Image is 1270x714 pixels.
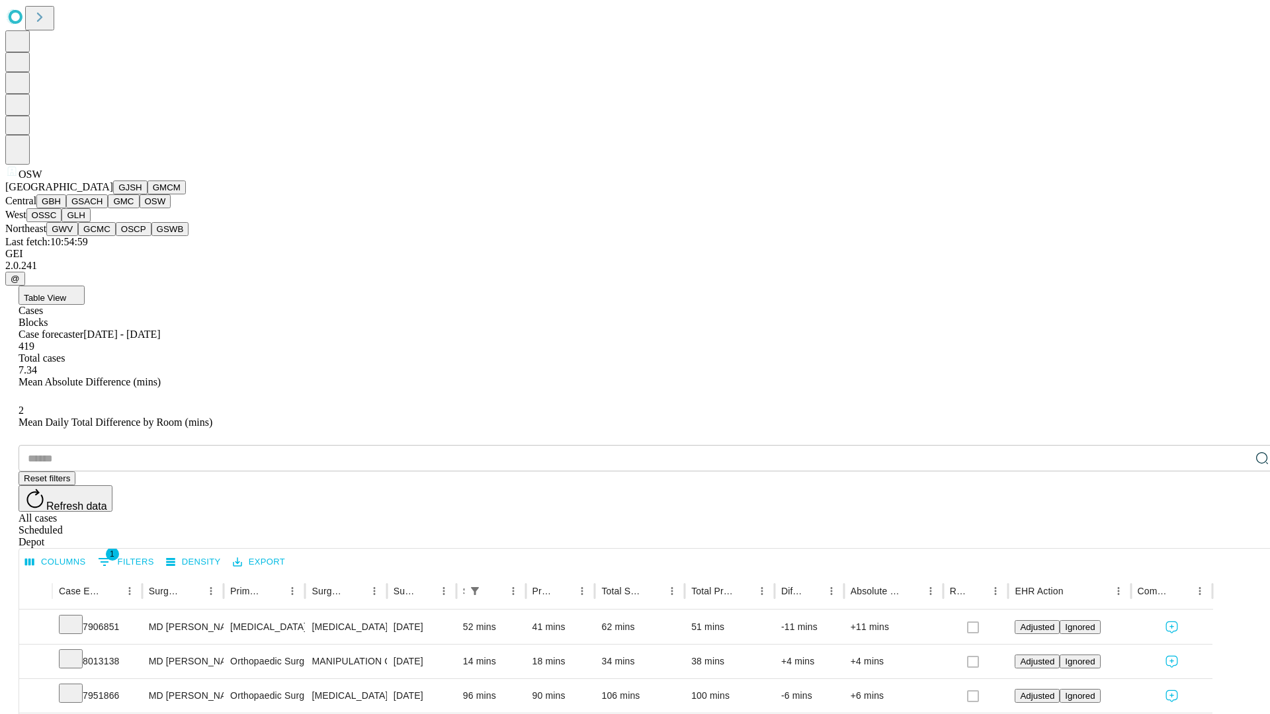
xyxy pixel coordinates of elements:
button: GSWB [151,222,189,236]
button: Menu [1191,582,1209,600]
button: Sort [102,582,120,600]
button: Adjusted [1015,654,1060,668]
div: 52 mins [463,610,519,644]
button: GSACH [66,194,108,208]
span: Adjusted [1020,622,1054,632]
span: Central [5,195,36,206]
span: Reset filters [24,473,70,483]
button: Reset filters [19,471,75,485]
button: Sort [347,582,365,600]
span: Last fetch: 10:54:59 [5,236,88,247]
div: Surgeon Name [149,586,182,596]
div: 14 mins [463,645,519,678]
div: 100 mins [691,679,768,713]
button: Sort [644,582,663,600]
button: Menu [986,582,1005,600]
div: -11 mins [781,610,837,644]
button: Menu [504,582,523,600]
span: Mean Daily Total Difference by Room (mins) [19,416,212,428]
div: +4 mins [781,645,837,678]
button: OSSC [26,208,62,222]
div: 41 mins [532,610,589,644]
button: Sort [183,582,202,600]
span: Case forecaster [19,329,83,340]
div: [MEDICAL_DATA] [MEDICAL_DATA] [312,679,380,713]
div: EHR Action [1015,586,1063,596]
button: Sort [554,582,573,600]
button: Menu [202,582,220,600]
button: Menu [663,582,681,600]
button: Table View [19,286,85,305]
div: +11 mins [851,610,937,644]
div: 90 mins [532,679,589,713]
button: Expand [26,685,46,708]
div: Case Epic Id [59,586,101,596]
button: Select columns [22,552,89,573]
button: Menu [822,582,841,600]
button: Ignored [1060,689,1100,703]
span: [DATE] - [DATE] [83,329,160,340]
button: GCMC [78,222,116,236]
button: Expand [26,616,46,639]
button: GJSH [113,180,148,194]
button: Adjusted [1015,689,1060,703]
span: 419 [19,340,34,352]
button: Menu [365,582,384,600]
button: Sort [734,582,753,600]
div: Scheduled In Room Duration [463,586,464,596]
button: Menu [283,582,302,600]
span: Refresh data [46,500,107,512]
span: Ignored [1065,622,1095,632]
button: Menu [1109,582,1128,600]
button: Sort [265,582,283,600]
span: Northeast [5,223,46,234]
div: -6 mins [781,679,837,713]
div: 106 mins [601,679,678,713]
span: OSW [19,169,42,180]
div: 96 mins [463,679,519,713]
div: 62 mins [601,610,678,644]
span: 1 [106,547,119,561]
div: MD [PERSON_NAME] [149,645,217,678]
span: West [5,209,26,220]
span: Ignored [1065,656,1095,666]
button: Menu [435,582,453,600]
span: Mean Absolute Difference (mins) [19,376,161,387]
span: @ [11,274,20,284]
div: MANIPULATION OF KNEE [312,645,380,678]
button: Ignored [1060,620,1100,634]
button: Sort [903,582,921,600]
button: Export [230,552,288,573]
div: MD [PERSON_NAME] [149,679,217,713]
button: Sort [804,582,822,600]
span: Adjusted [1020,691,1054,701]
button: Show filters [466,582,484,600]
div: Surgery Name [312,586,345,596]
div: Resolved in EHR [950,586,967,596]
button: GMCM [148,180,186,194]
button: Sort [416,582,435,600]
div: 1 active filter [466,582,484,600]
div: 8013138 [59,645,136,678]
div: 34 mins [601,645,678,678]
div: Surgery Date [394,586,415,596]
div: [MEDICAL_DATA] MUSCLE DEEP [312,610,380,644]
button: OSCP [116,222,151,236]
button: GMC [108,194,139,208]
span: Ignored [1065,691,1095,701]
button: Menu [573,582,591,600]
button: @ [5,272,25,286]
span: Adjusted [1020,656,1054,666]
div: 7951866 [59,679,136,713]
span: Total cases [19,352,65,364]
div: Comments [1138,586,1171,596]
button: Menu [120,582,139,600]
div: [DATE] [394,610,450,644]
div: [DATE] [394,679,450,713]
button: GWV [46,222,78,236]
button: Sort [1172,582,1191,600]
span: Table View [24,293,66,303]
button: Ignored [1060,654,1100,668]
button: Menu [753,582,771,600]
button: Sort [968,582,986,600]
